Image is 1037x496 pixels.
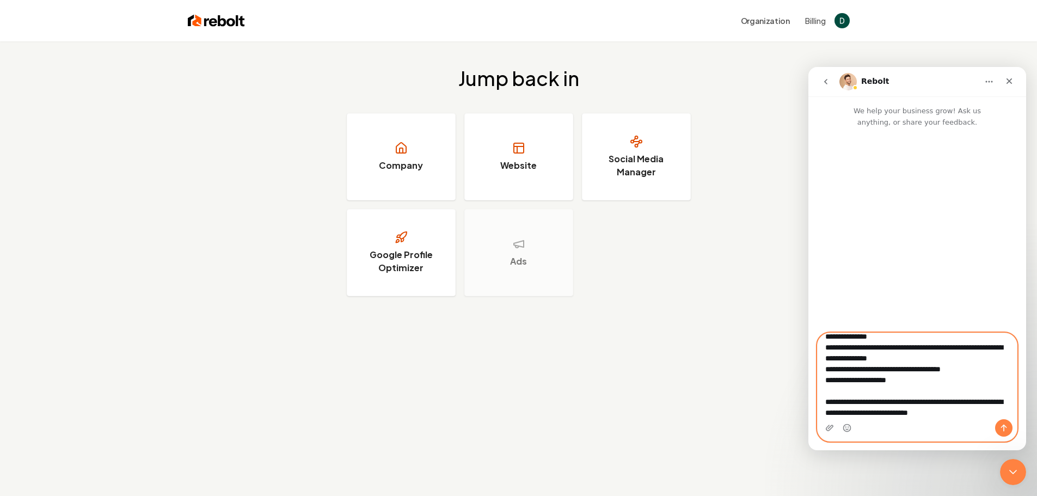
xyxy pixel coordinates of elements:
h3: Company [379,159,423,172]
a: Google Profile Optimizer [347,209,456,296]
button: Billing [805,15,826,26]
a: Company [347,113,456,200]
img: Dev Access [834,13,850,28]
button: Organization [734,11,796,30]
iframe: Intercom live chat [1000,459,1026,485]
button: Open user button [834,13,850,28]
h3: Google Profile Optimizer [360,248,442,274]
h2: Jump back in [458,68,579,89]
a: Website [464,113,573,200]
a: Social Media Manager [582,113,691,200]
img: Rebolt Logo [188,13,245,28]
iframe: Intercom live chat [808,67,1026,450]
h3: Website [500,159,537,172]
h3: Social Media Manager [596,152,677,179]
h3: Ads [510,255,527,268]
